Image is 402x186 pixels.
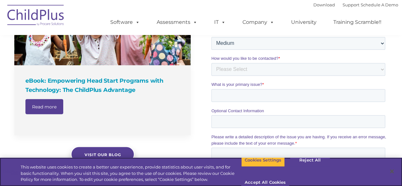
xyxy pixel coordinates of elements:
[313,2,335,7] a: Download
[84,152,121,157] span: Visit our blog
[385,164,399,178] button: Close
[25,76,181,94] h4: eBook: Empowering Head Start Programs with Technology: The ChildPlus Advantage
[21,164,241,183] div: This website uses cookies to create a better user experience, provide statistics about user visit...
[25,99,63,114] a: Read more
[4,0,68,32] img: ChildPlus by Procare Solutions
[361,2,398,7] a: Schedule A Demo
[150,16,204,29] a: Assessments
[241,154,285,167] button: Cookies Settings
[104,16,146,29] a: Software
[327,16,388,29] a: Training Scramble!!
[290,154,330,167] button: Reject All
[236,16,281,29] a: Company
[71,146,134,162] a: Visit our blog
[208,16,232,29] a: IT
[285,16,323,29] a: University
[313,2,398,7] font: |
[343,2,359,7] a: Support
